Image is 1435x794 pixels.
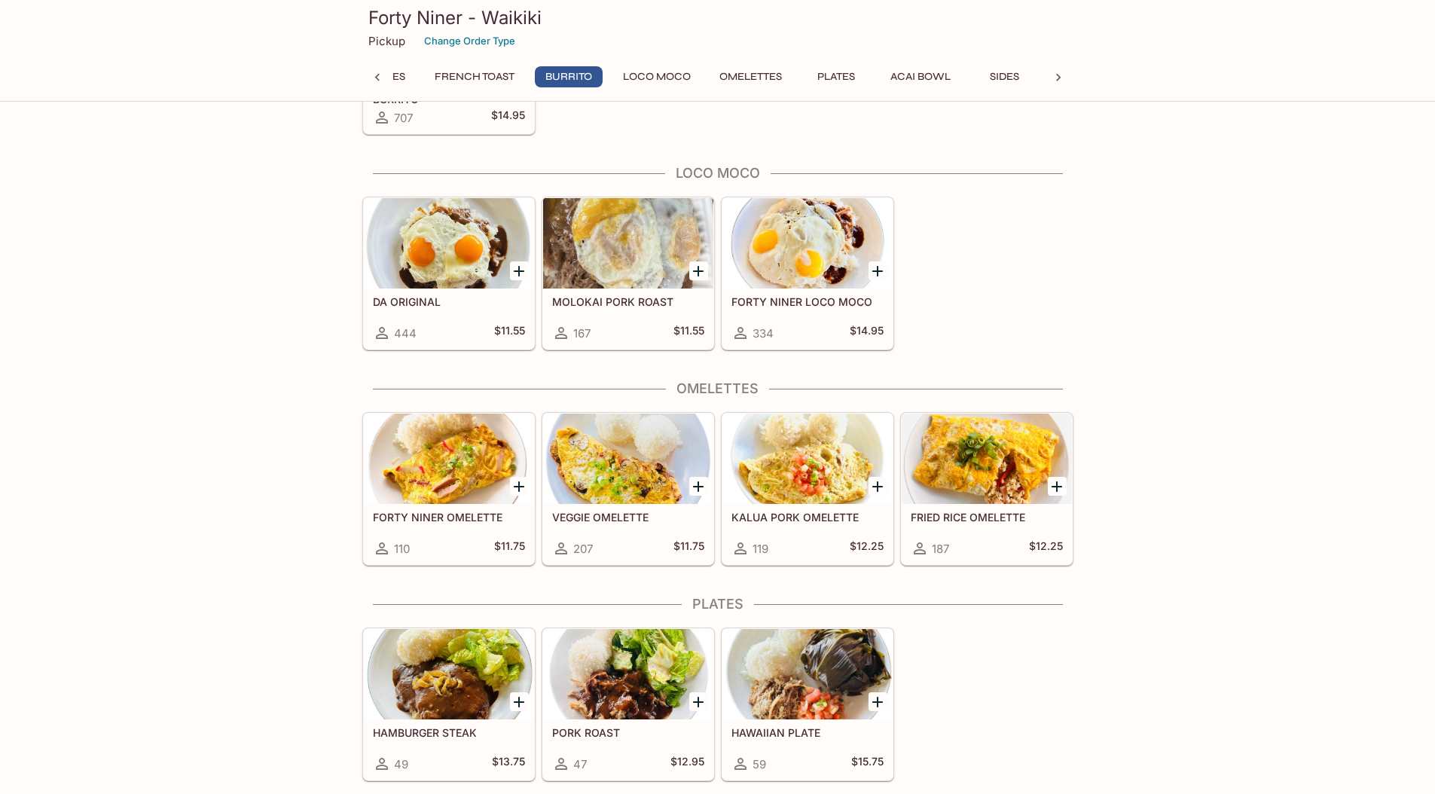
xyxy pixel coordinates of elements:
span: 187 [932,542,949,556]
button: Add HAMBURGER STEAK [510,692,529,711]
h5: FORTY NINER OMELETTE [373,511,525,524]
button: Add FORTY NINER LOCO MOCO [869,261,887,280]
button: Add HAWAIIAN PLATE [869,692,887,711]
h5: $12.95 [670,755,704,773]
span: 119 [753,542,768,556]
h5: HAMBURGER STEAK [373,726,525,739]
span: 207 [573,542,593,556]
h5: FORTY NINER LOCO MOCO [731,295,884,308]
button: Change Order Type [417,29,522,53]
a: FORTY NINER LOCO MOCO334$14.95 [722,197,893,350]
div: MOLOKAI PORK ROAST [543,198,713,289]
a: DA ORIGINAL444$11.55 [363,197,535,350]
h5: $14.95 [491,108,525,127]
div: PORK ROAST [543,629,713,719]
h5: KALUA PORK OMELETTE [731,511,884,524]
button: Acai Bowl [882,66,959,87]
div: KALUA PORK OMELETTE [722,414,893,504]
div: FORTY NINER OMELETTE [364,414,534,504]
a: PORK ROAST47$12.95 [542,628,714,780]
div: HAMBURGER STEAK [364,629,534,719]
h5: FRIED RICE OMELETTE [911,511,1063,524]
button: Add FORTY NINER OMELETTE [510,477,529,496]
h5: $15.75 [851,755,884,773]
div: FRIED RICE OMELETTE [902,414,1072,504]
span: 707 [394,111,413,125]
button: Add PORK ROAST [689,692,708,711]
div: HAWAIIAN PLATE [722,629,893,719]
span: 59 [753,757,766,771]
a: MOLOKAI PORK ROAST167$11.55 [542,197,714,350]
button: Burrito [535,66,603,87]
h4: Omelettes [362,380,1073,397]
h5: DA ORIGINAL [373,295,525,308]
span: 167 [573,326,591,341]
span: 110 [394,542,410,556]
a: HAMBURGER STEAK49$13.75 [363,628,535,780]
button: French Toast [426,66,523,87]
h5: PORK ROAST [552,726,704,739]
div: FORTY NINER LOCO MOCO [722,198,893,289]
button: Add MOLOKAI PORK ROAST [689,261,708,280]
button: Add VEGGIE OMELETTE [689,477,708,496]
h5: MOLOKAI PORK ROAST [552,295,704,308]
a: VEGGIE OMELETTE207$11.75 [542,413,714,565]
span: 47 [573,757,587,771]
button: Add KALUA PORK OMELETTE [869,477,887,496]
h5: VEGGIE OMELETTE [552,511,704,524]
button: Add DA ORIGINAL [510,261,529,280]
button: Add FRIED RICE OMELETTE [1048,477,1067,496]
span: 49 [394,757,408,771]
h4: Plates [362,596,1073,612]
h5: $12.25 [850,539,884,557]
h5: $13.75 [492,755,525,773]
a: FRIED RICE OMELETTE187$12.25 [901,413,1073,565]
button: Plates [802,66,870,87]
h5: $12.25 [1029,539,1063,557]
button: Loco Moco [615,66,699,87]
h5: $11.75 [673,539,704,557]
h4: Loco Moco [362,165,1073,182]
a: KALUA PORK OMELETTE119$12.25 [722,413,893,565]
a: FORTY NINER OMELETTE110$11.75 [363,413,535,565]
h5: $11.55 [494,324,525,342]
h5: HAWAIIAN PLATE [731,726,884,739]
div: DA ORIGINAL [364,198,534,289]
div: VEGGIE OMELETTE [543,414,713,504]
button: Omelettes [711,66,790,87]
h3: Forty Niner - Waikiki [368,6,1067,29]
h5: $14.95 [850,324,884,342]
span: 444 [394,326,417,341]
span: 334 [753,326,774,341]
button: Sides [971,66,1039,87]
a: HAWAIIAN PLATE59$15.75 [722,628,893,780]
h5: $11.75 [494,539,525,557]
p: Pickup [368,34,405,48]
h5: $11.55 [673,324,704,342]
